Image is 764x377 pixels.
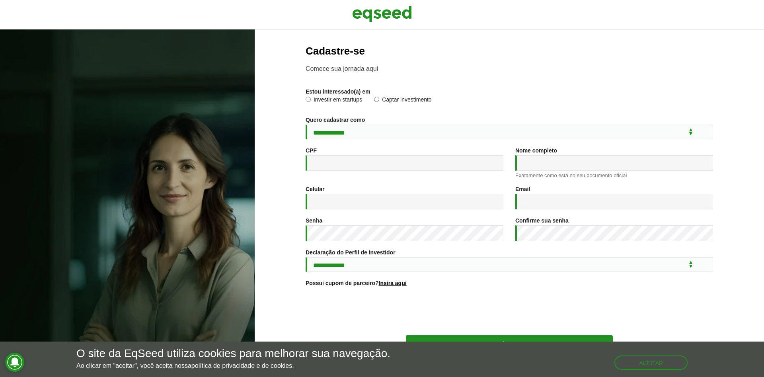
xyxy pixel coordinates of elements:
[614,356,688,370] button: Aceitar
[306,148,317,153] label: CPF
[306,89,370,94] label: Estou interessado(a) em
[306,186,324,192] label: Celular
[515,173,713,178] div: Exatamente como está no seu documento oficial
[515,186,530,192] label: Email
[306,65,713,72] p: Comece sua jornada aqui
[306,97,311,102] input: Investir em startups
[76,348,390,360] h5: O site da EqSeed utiliza cookies para melhorar sua navegação.
[306,250,396,255] label: Declaração do Perfil de Investidor
[406,335,613,352] button: Cadastre-se
[306,218,322,223] label: Senha
[306,280,407,286] label: Possui cupom de parceiro?
[306,45,713,57] h2: Cadastre-se
[515,148,557,153] label: Nome completo
[449,296,570,327] iframe: reCAPTCHA
[515,218,569,223] label: Confirme sua senha
[352,4,412,24] img: EqSeed Logo
[191,363,292,369] a: política de privacidade e de cookies
[374,97,379,102] input: Captar investimento
[76,362,390,369] p: Ao clicar em "aceitar", você aceita nossa .
[379,280,407,286] a: Insira aqui
[374,97,432,105] label: Captar investimento
[306,97,362,105] label: Investir em startups
[306,117,365,123] label: Quero cadastrar como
